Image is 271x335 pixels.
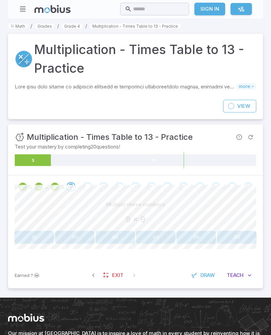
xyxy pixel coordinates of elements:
div: Go to the next question [163,182,172,192]
div: Review your answer [34,182,43,192]
button: 89 [96,231,135,244]
a: Grade 4 [62,24,83,29]
div: Go to the next question [211,182,221,192]
button: 66 [177,231,216,244]
h3: 9 x 9 [126,214,145,226]
div: Review your answer [50,182,60,192]
a: View [223,100,256,112]
span: View [237,102,250,110]
p: Multiply these numbers [106,201,165,208]
div: Go to the next question [66,182,76,192]
div: Go to the next question [131,182,140,192]
div: Go to the next question [99,182,108,192]
div: Go to the next question [147,182,156,192]
li: / [30,22,32,30]
nav: breadcrumb [8,22,263,30]
button: 81 [15,231,54,244]
span: Refresh Question [245,131,256,143]
div: Go to the next question [195,182,205,192]
span: Exit [112,272,123,279]
button: 96 [217,231,256,244]
div: Go to the next question [179,182,188,192]
h1: Multiplication - Times Table to 13 - Practice [34,40,256,78]
div: Go to the next question [228,182,237,192]
li: / [57,22,59,30]
a: Grades [35,24,55,29]
div: Review your answer [18,182,27,192]
li: / [85,22,87,30]
button: Teach [222,269,256,282]
p: Sign In to earn Mobius dollars [15,272,40,279]
span: Teach [227,272,244,279]
p: Lore ipsu dolo sitame co adipiscin elitsedd ei temporinci utlaboreetdolo magnaa, enimadmi ve quis... [15,83,236,90]
a: Multiplication - Times Table to 13 - Practice [90,24,181,29]
span: On Latest Question [128,269,140,281]
a: Exit [99,269,128,282]
button: 83 [55,231,94,244]
span: Draw [200,272,215,279]
span: Report an issue with the question [234,131,245,143]
a: Math [8,24,28,29]
p: Test your mastery by completing 20 questions! [15,143,256,150]
h3: Multiplication - Times Table to 13 - Practice [27,131,193,143]
a: Multiply/Divide [15,50,33,68]
div: Go to the next question [115,182,124,192]
a: Sign In [194,3,225,15]
div: Go to the next question [244,182,253,192]
button: Draw [188,269,219,282]
div: Go to the next question [83,182,92,192]
span: ? [31,272,33,279]
span: Previous Question [87,269,99,281]
span: Earned [15,272,29,279]
button: 80 [136,231,175,244]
